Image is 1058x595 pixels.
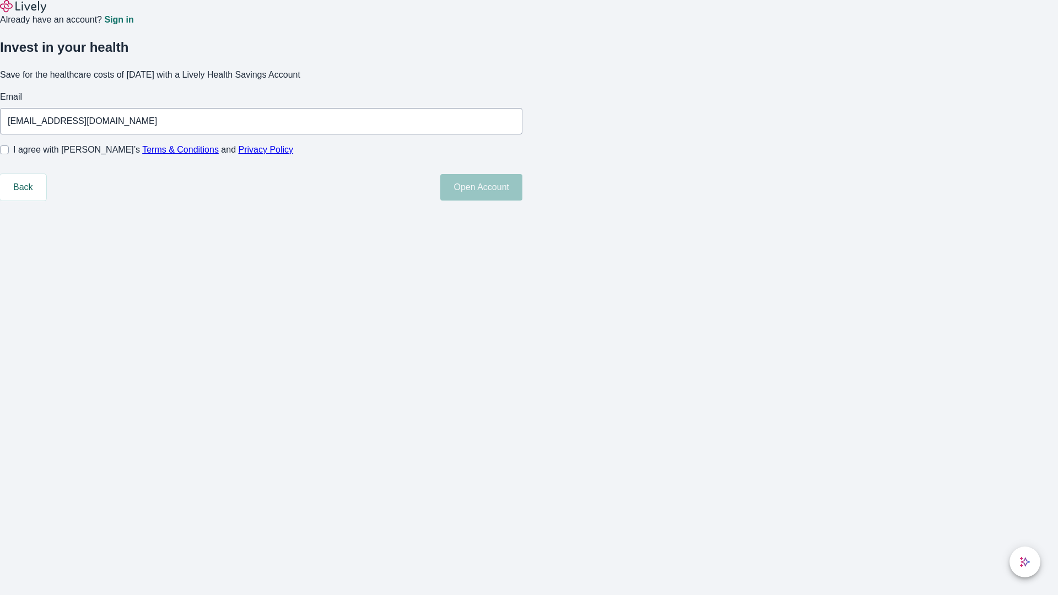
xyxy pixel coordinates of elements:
button: chat [1010,547,1040,577]
a: Terms & Conditions [142,145,219,154]
a: Privacy Policy [239,145,294,154]
span: I agree with [PERSON_NAME]’s and [13,143,293,156]
a: Sign in [104,15,133,24]
svg: Lively AI Assistant [1019,556,1030,567]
